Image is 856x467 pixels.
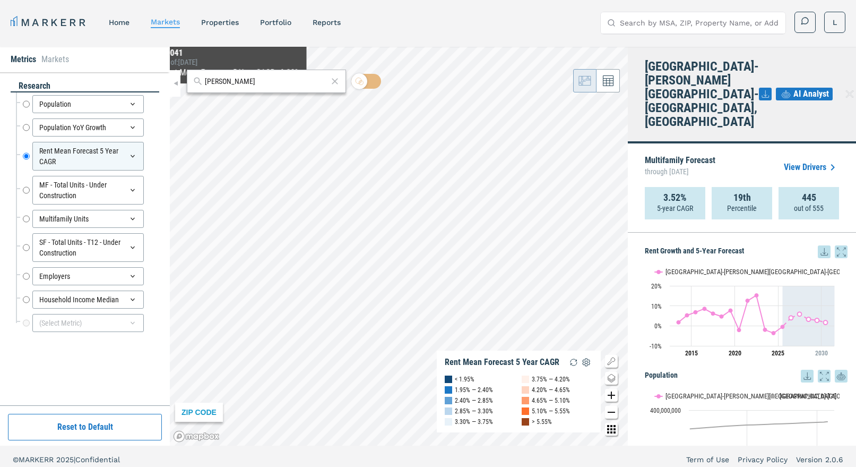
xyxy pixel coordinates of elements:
[685,350,698,357] tspan: 2015
[738,454,788,465] a: Privacy Policy
[794,203,824,214] p: out of 555
[784,161,839,174] a: View Drivers
[532,406,570,417] div: 5.10% — 5.55%
[8,414,162,440] button: Reset to Default
[789,312,828,325] g: Atlanta-Sandy Springs-Roswell, GA, line 2 of 2 with 5 data points.
[729,350,741,357] tspan: 2020
[657,203,693,214] p: 5-year CAGR
[677,320,681,325] path: Friday, 28 Jun, 20:00, 1.75. Atlanta-Sandy Springs-Roswell, GA.
[645,60,759,129] h4: [GEOGRAPHIC_DATA]-[PERSON_NAME][GEOGRAPHIC_DATA]-[GEOGRAPHIC_DATA], [GEOGRAPHIC_DATA]
[162,66,300,79] div: Rent Mean Forecast 5 Year CAGR :
[650,407,681,414] text: 400,000,000
[32,267,144,285] div: Employers
[746,299,750,303] path: Monday, 28 Jun, 20:00, 12.55. Atlanta-Sandy Springs-Roswell, GA.
[109,18,129,27] a: home
[280,67,300,78] b: 4.30%
[11,53,36,66] li: Metrics
[645,245,848,258] h5: Rent Growth and 5-Year Forecast
[580,356,593,369] img: Settings
[645,370,848,383] h5: Population
[807,317,811,321] path: Wednesday, 28 Jun, 20:00, 3.27. Atlanta-Sandy Springs-Roswell, GA.
[793,88,829,100] span: AI Analyst
[19,455,56,464] span: MARKERR
[201,18,239,27] a: properties
[685,313,689,317] path: Saturday, 28 Jun, 20:00, 5.27. Atlanta-Sandy Springs-Roswell, GA.
[162,58,300,66] div: As of : [DATE]
[645,156,715,179] p: Multifamily Forecast
[720,315,724,319] path: Thursday, 28 Jun, 20:00, 4.65. Atlanta-Sandy Springs-Roswell, GA.
[815,350,828,357] tspan: 2030
[605,355,618,368] button: Show/Hide Legend Map Button
[455,385,493,395] div: 1.95% — 2.40%
[703,307,707,311] path: Tuesday, 28 Jun, 20:00, 8.54. Atlanta-Sandy Springs-Roswell, GA.
[56,455,75,464] span: 2025 |
[655,268,758,276] button: Show Atlanta-Sandy Springs-Roswell, GA
[455,395,493,406] div: 2.40% — 2.85%
[776,88,833,100] button: AI Analyst
[711,311,715,316] path: Wednesday, 28 Jun, 20:00, 6.13. Atlanta-Sandy Springs-Roswell, GA.
[162,48,300,58] div: 30041
[802,192,816,203] strong: 445
[605,423,618,436] button: Other options map button
[32,95,144,113] div: Population
[789,316,793,320] path: Sunday, 28 Jun, 20:00, 4.01. Atlanta-Sandy Springs-Roswell, GA.
[532,385,570,395] div: 4.20% — 4.65%
[815,318,819,322] path: Thursday, 28 Jun, 20:00, 2.76. Atlanta-Sandy Springs-Roswell, GA.
[605,389,618,402] button: Zoom in map button
[651,283,662,290] text: 20%
[605,406,618,419] button: Zoom out map button
[32,291,144,309] div: Household Income Median
[13,455,19,464] span: ©
[737,328,741,332] path: Sunday, 28 Jun, 20:00, -2.11. Atlanta-Sandy Springs-Roswell, GA.
[651,303,662,310] text: 10%
[650,343,662,350] text: -10%
[798,312,802,316] path: Monday, 28 Jun, 20:00, 5.89. Atlanta-Sandy Springs-Roswell, GA.
[772,331,776,335] path: Friday, 28 Jun, 20:00, -3.65. Atlanta-Sandy Springs-Roswell, GA.
[260,18,291,27] a: Portfolio
[727,203,757,214] p: Percentile
[75,455,120,464] span: Confidential
[455,406,493,417] div: 2.85% — 3.30%
[32,233,144,262] div: SF - Total Units - T12 - Under Construction
[532,395,570,406] div: 4.65% — 5.10%
[455,374,474,385] div: < 1.95%
[173,430,220,443] a: Mapbox logo
[645,258,848,364] div: Rent Growth and 5-Year Forecast. Highcharts interactive chart.
[833,17,837,28] span: L
[645,165,715,179] span: through [DATE]
[796,454,843,465] a: Version 2.0.6
[763,328,767,332] path: Wednesday, 28 Jun, 20:00, -2. Atlanta-Sandy Springs-Roswell, GA.
[686,454,729,465] a: Term of Use
[455,417,493,427] div: 3.30% — 3.75%
[313,18,341,27] a: reports
[162,48,300,79] div: Map Tooltip Content
[32,176,144,205] div: MF - Total Units - Under Construction
[445,357,559,368] div: Rent Mean Forecast 5 Year CAGR
[772,350,784,357] tspan: 2025
[781,325,785,329] path: Saturday, 28 Jun, 20:00, -0.5. Atlanta-Sandy Springs-Roswell, GA.
[733,192,751,203] strong: 19th
[32,118,144,137] div: Population YoY Growth
[532,417,552,427] div: > 5.55%
[824,12,845,33] button: L
[694,310,698,314] path: Sunday, 28 Jun, 20:00, 6.82. Atlanta-Sandy Springs-Roswell, GA.
[605,372,618,385] button: Change style map button
[620,12,779,33] input: Search by MSA, ZIP, Property Name, or Address
[32,210,144,228] div: Multifamily Units
[41,53,69,66] li: Markets
[654,322,662,330] text: 0%
[11,15,88,30] a: MARKERR
[645,258,840,364] svg: Interactive chart
[175,403,223,422] div: ZIP CODE
[824,320,828,325] path: Friday, 28 Jun, 20:00, 1.7. Atlanta-Sandy Springs-Roswell, GA.
[205,76,328,87] input: Search by MSA or ZIP Code
[170,47,628,446] canvas: Map
[32,142,144,171] div: Rent Mean Forecast 5 Year CAGR
[567,356,580,369] img: Reload Legend
[532,374,570,385] div: 3.75% — 4.20%
[729,308,733,312] path: Friday, 28 Jun, 20:00, 7.67. Atlanta-Sandy Springs-Roswell, GA.
[151,18,180,26] a: markets
[11,80,159,92] div: research
[663,192,687,203] strong: 3.52%
[755,293,759,298] path: Tuesday, 28 Jun, 20:00, 15.25. Atlanta-Sandy Springs-Roswell, GA.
